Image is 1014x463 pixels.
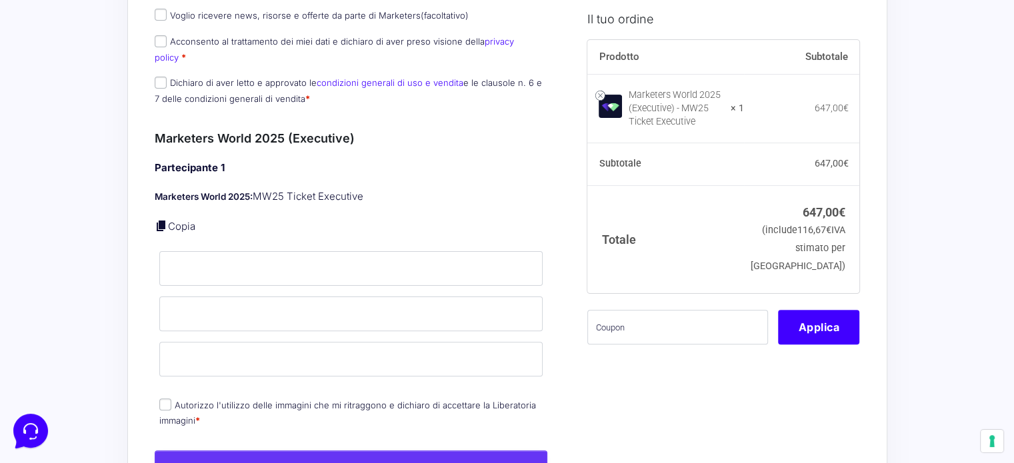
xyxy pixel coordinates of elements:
span: (facoltativo) [421,10,469,21]
div: Marketers World 2025 (Executive) - MW25 Ticket Executive [629,89,722,129]
strong: × 1 [731,102,744,115]
button: Inizia una conversazione [21,112,245,139]
a: Copia i dettagli dell'acquirente [155,219,168,232]
span: Trova una risposta [21,165,104,176]
p: Home [40,359,63,371]
th: Prodotto [587,40,744,75]
input: Coupon [587,310,768,344]
a: condizioni generali di uso e vendita [317,77,463,88]
img: dark [43,75,69,101]
small: (include IVA stimato per [GEOGRAPHIC_DATA]) [751,225,845,272]
h2: Ciao da Marketers 👋 [11,11,224,32]
input: Autorizzo l'utilizzo delle immagini che mi ritraggono e dichiaro di accettare la Liberatoria imma... [159,398,171,410]
span: € [843,103,848,113]
span: € [843,159,848,169]
input: Dichiaro di aver letto e approvato lecondizioni generali di uso e venditae le clausole n. 6 e 7 d... [155,77,167,89]
button: Aiuto [174,340,256,371]
h3: Marketers World 2025 (Executive) [155,129,548,147]
p: MW25 Ticket Executive [155,189,548,205]
img: dark [21,75,48,101]
button: Applica [778,310,859,344]
a: Apri Centro Assistenza [142,165,245,176]
span: Le tue conversazioni [21,53,113,64]
input: Acconsento al trattamento dei miei dati e dichiaro di aver preso visione dellaprivacy policy [155,35,167,47]
img: dark [64,75,91,101]
a: Copia [168,220,195,232]
bdi: 647,00 [803,205,845,219]
input: Voglio ricevere news, risorse e offerte da parte di Marketers(facoltativo) [155,9,167,21]
input: Cerca un articolo... [30,194,218,207]
button: Le tue preferenze relative al consenso per le tecnologie di tracciamento [981,430,1003,452]
label: Acconsento al trattamento dei miei dati e dichiaro di aver preso visione della [155,36,514,62]
p: Messaggi [115,359,151,371]
th: Subtotale [587,143,744,186]
bdi: 647,00 [814,159,848,169]
iframe: Customerly Messenger Launcher [11,411,51,451]
img: Marketers World 2025 (Executive) - MW25 Ticket Executive [599,95,622,119]
th: Totale [587,186,744,293]
button: Messaggi [93,340,175,371]
bdi: 647,00 [814,103,848,113]
span: € [839,205,845,219]
span: 116,67 [797,225,831,236]
label: Dichiaro di aver letto e approvato le e le clausole n. 6 e 7 delle condizioni generali di vendita [155,77,542,103]
p: Aiuto [205,359,225,371]
span: Inizia una conversazione [87,120,197,131]
h4: Partecipante 1 [155,161,548,176]
h3: Il tuo ordine [587,10,859,28]
span: € [826,225,831,236]
a: privacy policy [155,36,514,62]
th: Subtotale [744,40,860,75]
strong: Marketers World 2025: [155,191,253,202]
button: Home [11,340,93,371]
label: Autorizzo l'utilizzo delle immagini che mi ritraggono e dichiaro di accettare la Liberatoria imma... [159,400,536,426]
label: Voglio ricevere news, risorse e offerte da parte di Marketers [155,10,469,21]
